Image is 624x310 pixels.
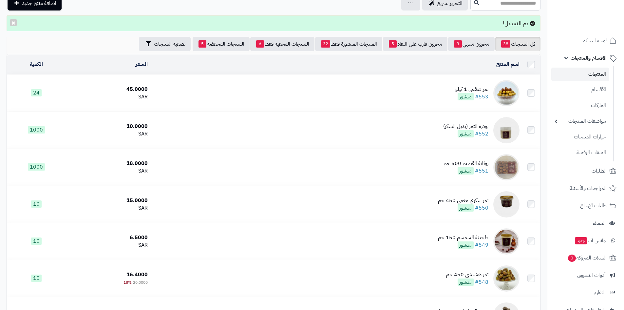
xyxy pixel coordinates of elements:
a: مخزون منتهي3 [448,37,495,51]
span: طلبات الإرجاع [580,201,607,210]
div: تم التعديل! [7,15,540,31]
span: 16.4000 [126,271,148,279]
div: SAR [69,130,148,138]
span: وآتس آب [574,236,606,245]
img: طحينة السمسم 150 جم [493,228,520,255]
span: الطلبات [592,166,607,176]
img: تمر هشيشي 450 جم [493,265,520,292]
span: 1000 [28,163,45,171]
button: × [10,19,17,26]
a: #548 [475,278,488,286]
div: 15.0000 [69,197,148,204]
span: التقارير [593,288,606,297]
a: السلات المتروكة0 [551,250,620,266]
span: منشور [458,279,474,286]
span: جديد [575,237,587,244]
span: 10 [31,200,42,208]
div: SAR [69,204,148,212]
a: مواصفات المنتجات [551,114,609,128]
a: المنتجات المخفضة5 [193,37,250,51]
a: المنتجات المخفية فقط6 [250,37,314,51]
span: لوحة التحكم [582,36,607,45]
a: لوحة التحكم [551,33,620,49]
span: منشور [458,204,474,212]
span: العملاء [593,218,606,228]
span: منشور [458,93,474,100]
a: مخزون قارب على النفاذ5 [383,37,447,51]
a: المراجعات والأسئلة [551,180,620,196]
span: 10 [31,238,42,245]
a: الكمية [30,60,43,68]
span: 3 [454,40,462,48]
a: المنتجات المنشورة فقط32 [315,37,382,51]
a: كل المنتجات38 [495,37,540,51]
div: بودرة التمر (بديل السكر) [443,123,488,130]
a: الملفات الرقمية [551,146,609,160]
a: وآتس آبجديد [551,233,620,248]
a: #550 [475,204,488,212]
div: SAR [69,167,148,175]
a: المنتجات [551,68,609,81]
img: تمر سكري مغمي 450 جم [493,191,520,217]
span: أدوات التسويق [577,271,606,280]
div: طحينة السمسم 150 جم [438,234,488,241]
span: منشور [458,241,474,249]
a: اسم المنتج [496,60,520,68]
span: 10 [31,275,42,282]
span: 5 [199,40,206,48]
div: 45.0000 [69,86,148,93]
img: بودرة التمر (بديل السكر) [493,117,520,143]
div: 10.0000 [69,123,148,130]
a: أدوات التسويق [551,267,620,283]
a: #549 [475,241,488,249]
div: تمر هشيشي 450 جم [446,271,488,279]
span: 24 [31,89,42,96]
a: #551 [475,167,488,175]
span: الأقسام والمنتجات [571,53,607,63]
a: الأقسام [551,83,609,97]
div: 18.0000 [69,160,148,167]
span: منشور [458,130,474,137]
span: 6 [256,40,264,48]
div: SAR [69,93,148,101]
a: الطلبات [551,163,620,179]
div: SAR [69,241,148,249]
img: تمر صقعي 1 كيلو [493,80,520,106]
img: روثانة القصيم 500 جم [493,154,520,180]
span: 20.0000 [133,279,148,285]
span: 1000 [28,126,45,134]
a: السعر [136,60,148,68]
span: تصفية المنتجات [154,40,185,48]
div: تمر سكري مغمي 450 جم [438,197,488,204]
a: طلبات الإرجاع [551,198,620,214]
div: 6.5000 [69,234,148,241]
span: السلات المتروكة [567,253,607,262]
span: 18% [123,279,132,285]
button: تصفية المنتجات [139,37,191,51]
div: تمر صقعي 1 كيلو [455,86,488,93]
a: العملاء [551,215,620,231]
a: خيارات المنتجات [551,130,609,144]
span: 5 [389,40,397,48]
span: 32 [321,40,330,48]
a: التقارير [551,285,620,300]
span: منشور [458,167,474,175]
a: #552 [475,130,488,138]
span: 38 [501,40,510,48]
a: الماركات [551,98,609,113]
div: روثانة القصيم 500 جم [444,160,488,167]
span: 0 [568,255,576,262]
span: المراجعات والأسئلة [570,184,607,193]
a: #553 [475,93,488,101]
